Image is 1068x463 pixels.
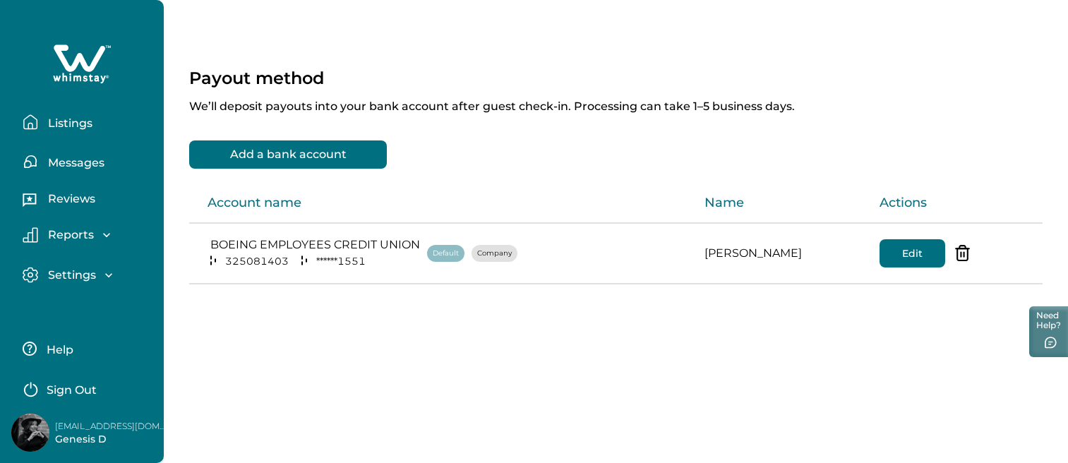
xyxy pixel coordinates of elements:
p: Reports [44,228,94,242]
th: Account name [189,183,693,223]
button: Messages [23,148,152,176]
p: We’ll deposit payouts into your bank account after guest check-in. Processing can take 1–5 busine... [189,88,1043,114]
button: Add a bank account [189,140,387,169]
td: [PERSON_NAME] [693,223,868,284]
button: Help [23,335,148,363]
p: Sign Out [47,383,97,397]
th: Actions [868,183,1043,223]
p: Help [42,343,73,357]
th: Name [693,183,868,223]
p: Payout method [189,68,324,88]
button: Reports [23,227,152,243]
img: Whimstay Host [11,414,49,452]
button: Settings [23,267,152,283]
p: [EMAIL_ADDRESS][DOMAIN_NAME] [55,419,168,433]
button: Listings [23,108,152,136]
button: Reviews [23,187,152,215]
button: Sign Out [23,374,148,402]
button: delete-acc [949,239,977,267]
p: Company [477,246,512,260]
button: Edit [880,239,945,267]
p: Genesis D [55,433,168,447]
p: BOEING EMPLOYEES CREDIT UNION [208,238,420,252]
p: Settings [44,268,96,282]
p: Reviews [44,192,95,206]
p: Default [433,246,459,260]
p: Listings [44,116,92,131]
p: Messages [44,156,104,170]
p: 325081403 [222,255,292,269]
